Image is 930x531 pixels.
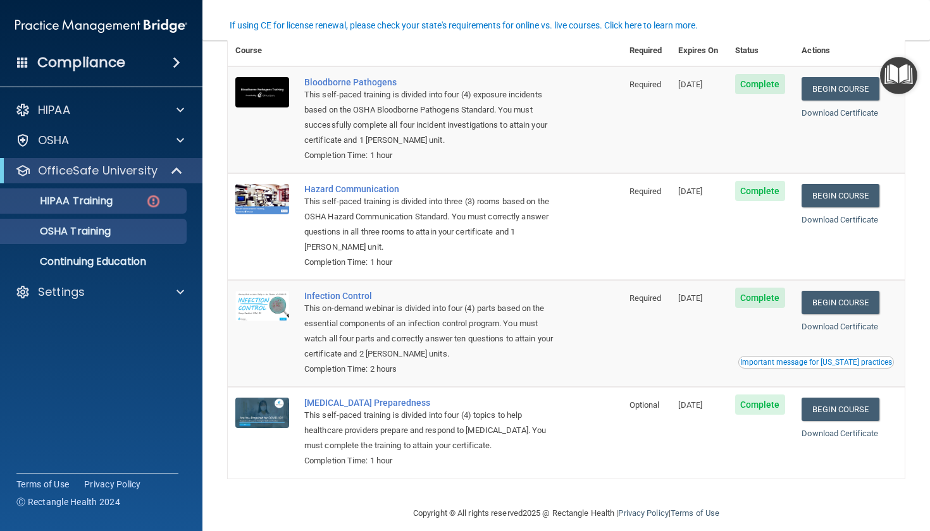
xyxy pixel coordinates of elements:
[618,508,668,518] a: Privacy Policy
[8,255,181,268] p: Continuing Education
[735,394,785,415] span: Complete
[304,194,559,255] div: This self-paced training is divided into three (3) rooms based on the OSHA Hazard Communication S...
[802,322,878,331] a: Download Certificate
[304,148,559,163] div: Completion Time: 1 hour
[629,186,662,196] span: Required
[678,80,702,89] span: [DATE]
[304,398,559,408] a: [MEDICAL_DATA] Preparedness
[230,21,698,30] div: If using CE for license renewal, please check your state's requirements for online vs. live cours...
[304,453,559,468] div: Completion Time: 1 hour
[84,478,141,491] a: Privacy Policy
[629,80,662,89] span: Required
[38,284,85,300] p: Settings
[15,13,187,39] img: PMB logo
[671,35,727,66] th: Expires On
[629,400,660,410] span: Optional
[678,186,702,196] span: [DATE]
[304,291,559,301] a: Infection Control
[802,398,879,421] a: Begin Course
[794,35,905,66] th: Actions
[38,163,158,178] p: OfficeSafe University
[16,496,120,508] span: Ⓒ Rectangle Health 2024
[802,215,878,224] a: Download Certificate
[228,35,297,66] th: Course
[740,358,892,366] div: Important message for [US_STATE] practices
[802,291,879,314] a: Begin Course
[37,54,125,71] h4: Compliance
[16,478,69,491] a: Terms of Use
[146,193,161,209] img: danger-circle.6113f641.png
[38,133,70,148] p: OSHA
[15,102,184,118] a: HIPAA
[304,408,559,453] div: This self-paced training is divided into four (4) topics to help healthcare providers prepare and...
[735,181,785,201] span: Complete
[304,184,559,194] a: Hazard Communication
[15,163,183,178] a: OfficeSafe University
[304,87,559,148] div: This self-paced training is divided into four (4) exposure incidents based on the OSHA Bloodborne...
[735,74,785,94] span: Complete
[8,195,113,207] p: HIPAA Training
[678,293,702,303] span: [DATE]
[304,255,559,270] div: Completion Time: 1 hour
[880,57,917,94] button: Open Resource Center
[304,77,559,87] a: Bloodborne Pathogens
[802,77,879,101] a: Begin Course
[735,288,785,308] span: Complete
[38,102,70,118] p: HIPAA
[15,284,184,300] a: Settings
[304,362,559,377] div: Completion Time: 2 hours
[629,293,662,303] span: Required
[228,19,700,32] button: If using CE for license renewal, please check your state's requirements for online vs. live cours...
[622,35,671,66] th: Required
[802,184,879,207] a: Begin Course
[728,35,795,66] th: Status
[15,133,184,148] a: OSHA
[678,400,702,410] span: [DATE]
[8,225,111,238] p: OSHA Training
[671,508,719,518] a: Terms of Use
[802,108,878,118] a: Download Certificate
[304,301,559,362] div: This on-demand webinar is divided into four (4) parts based on the essential components of an inf...
[738,356,894,369] button: Read this if you are a dental practitioner in the state of CA
[802,429,878,438] a: Download Certificate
